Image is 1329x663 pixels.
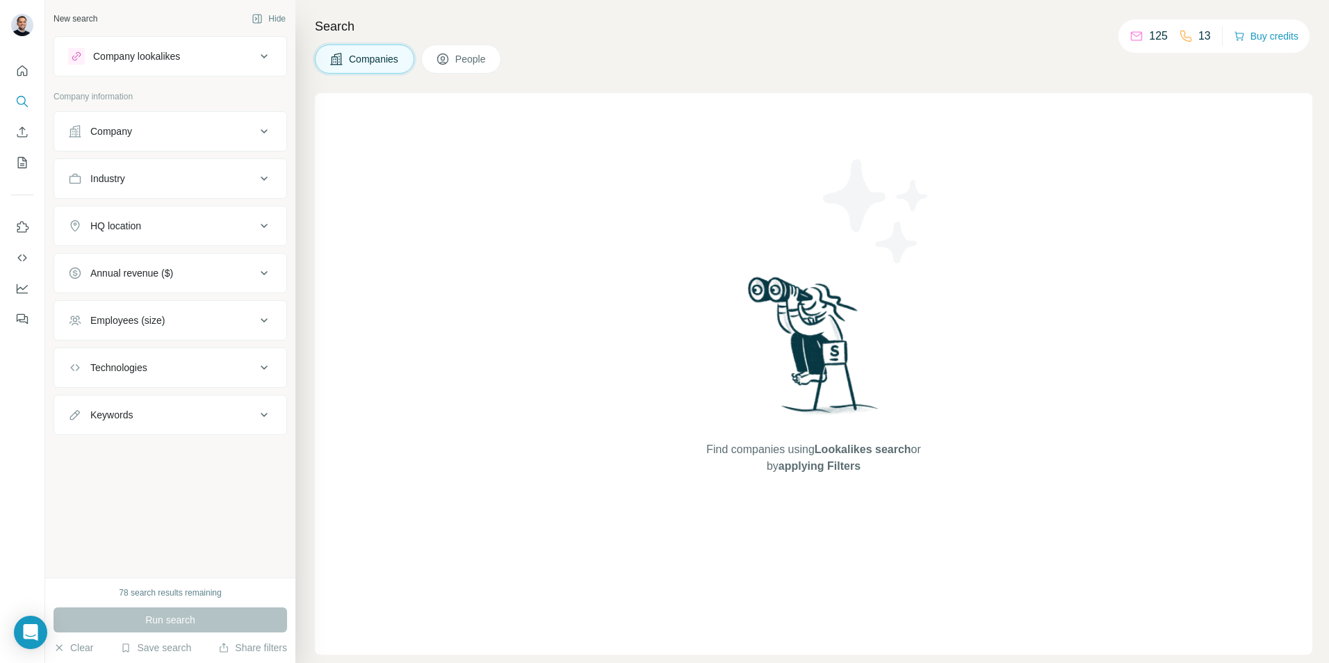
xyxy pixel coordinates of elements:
[54,398,286,432] button: Keywords
[814,149,939,274] img: Surfe Illustration - Stars
[1198,28,1211,44] p: 13
[90,408,133,422] div: Keywords
[90,172,125,186] div: Industry
[1149,28,1168,44] p: 125
[54,162,286,195] button: Industry
[54,641,93,655] button: Clear
[349,52,400,66] span: Companies
[54,115,286,148] button: Company
[54,13,97,25] div: New search
[90,266,173,280] div: Annual revenue ($)
[54,90,287,103] p: Company information
[1234,26,1298,46] button: Buy credits
[90,361,147,375] div: Technologies
[90,219,141,233] div: HQ location
[54,304,286,337] button: Employees (size)
[119,587,221,599] div: 78 search results remaining
[54,256,286,290] button: Annual revenue ($)
[93,49,180,63] div: Company lookalikes
[11,150,33,175] button: My lists
[11,276,33,301] button: Dashboard
[218,641,287,655] button: Share filters
[90,313,165,327] div: Employees (size)
[54,40,286,73] button: Company lookalikes
[14,616,47,649] div: Open Intercom Messenger
[11,306,33,331] button: Feedback
[120,641,191,655] button: Save search
[815,443,911,455] span: Lookalikes search
[778,460,861,472] span: applying Filters
[90,124,132,138] div: Company
[11,120,33,145] button: Enrich CSV
[11,14,33,36] img: Avatar
[11,215,33,240] button: Use Surfe on LinkedIn
[242,8,295,29] button: Hide
[11,58,33,83] button: Quick start
[455,52,487,66] span: People
[54,351,286,384] button: Technologies
[315,17,1312,36] h4: Search
[11,89,33,114] button: Search
[11,245,33,270] button: Use Surfe API
[702,441,924,475] span: Find companies using or by
[742,273,886,428] img: Surfe Illustration - Woman searching with binoculars
[54,209,286,243] button: HQ location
